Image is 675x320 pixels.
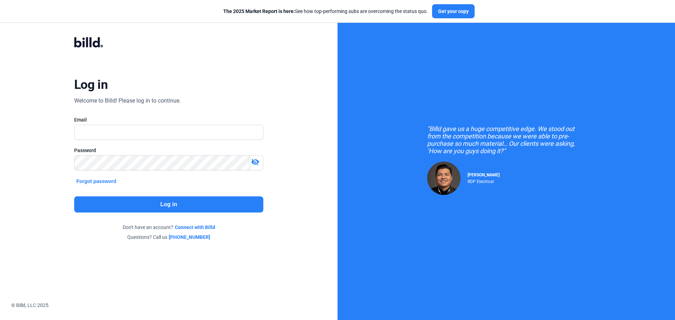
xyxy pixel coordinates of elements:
div: Log in [74,77,108,92]
div: "Billd gave us a huge competitive edge. We stood out from the competition because we were able to... [427,125,585,155]
span: [PERSON_NAME] [468,172,500,177]
div: See how top-performing subs are overcoming the status quo. [223,8,428,15]
button: Log in [74,196,263,213]
span: The 2025 Market Report is here: [223,8,295,14]
div: Password [74,147,263,154]
button: Forgot password [74,177,118,185]
div: Email [74,116,263,123]
div: Don't have an account? [74,224,263,231]
a: [PHONE_NUMBER] [169,234,210,241]
mat-icon: visibility_off [251,158,259,166]
img: Raul Pacheco [427,162,461,195]
div: RDP Electrical [468,177,500,184]
button: Get your copy [432,4,475,18]
div: Questions? Call us [74,234,263,241]
a: Connect with Billd [175,224,215,231]
div: Welcome to Billd! Please log in to continue. [74,97,181,105]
